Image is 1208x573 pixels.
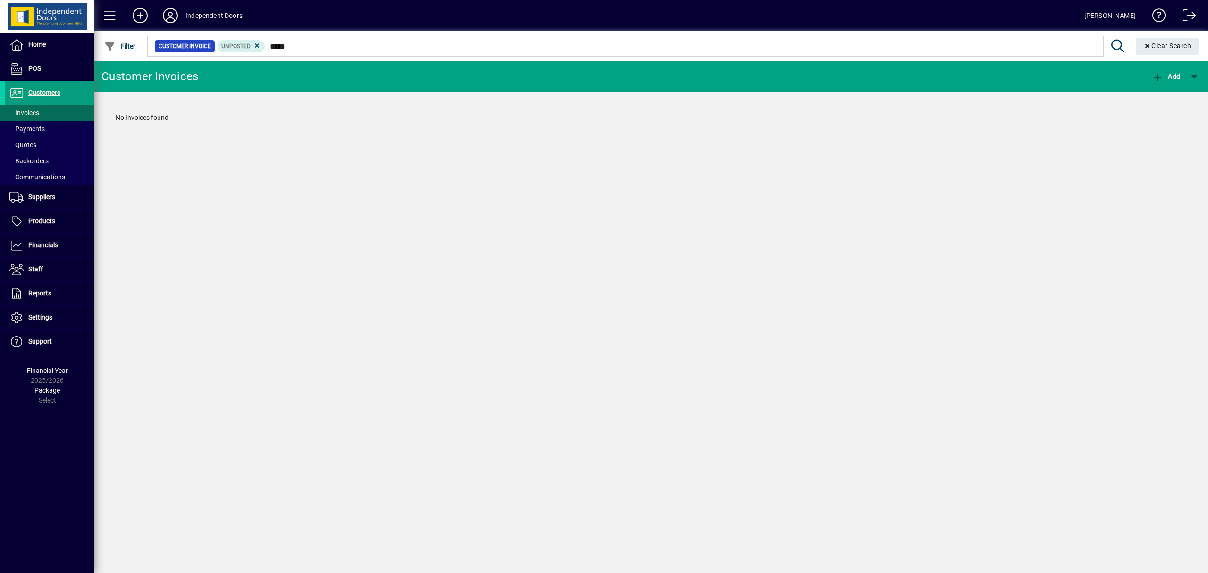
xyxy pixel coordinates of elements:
[5,306,94,329] a: Settings
[1145,2,1166,33] a: Knowledge Base
[102,38,138,55] button: Filter
[9,125,45,133] span: Payments
[1084,8,1136,23] div: [PERSON_NAME]
[5,258,94,281] a: Staff
[28,337,52,345] span: Support
[28,41,46,48] span: Home
[27,367,68,374] span: Financial Year
[185,8,243,23] div: Independent Doors
[101,69,198,84] div: Customer Invoices
[28,289,51,297] span: Reports
[5,185,94,209] a: Suppliers
[28,89,60,96] span: Customers
[221,43,251,50] span: Unposted
[104,42,136,50] span: Filter
[5,282,94,305] a: Reports
[5,234,94,257] a: Financials
[5,121,94,137] a: Payments
[5,33,94,57] a: Home
[9,109,39,117] span: Invoices
[28,265,43,273] span: Staff
[5,153,94,169] a: Backorders
[28,241,58,249] span: Financials
[28,193,55,201] span: Suppliers
[9,157,49,165] span: Backorders
[1143,42,1191,50] span: Clear Search
[125,7,155,24] button: Add
[1152,73,1180,80] span: Add
[9,141,36,149] span: Quotes
[5,57,94,81] a: POS
[28,313,52,321] span: Settings
[28,217,55,225] span: Products
[1136,38,1199,55] button: Clear
[106,103,1196,132] div: No Invoices found
[1149,68,1183,85] button: Add
[5,169,94,185] a: Communications
[28,65,41,72] span: POS
[9,173,65,181] span: Communications
[218,40,265,52] mat-chip: Customer Invoice Status: Unposted
[1175,2,1196,33] a: Logout
[5,210,94,233] a: Products
[5,137,94,153] a: Quotes
[159,42,211,51] span: Customer Invoice
[5,330,94,354] a: Support
[5,105,94,121] a: Invoices
[34,387,60,394] span: Package
[155,7,185,24] button: Profile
